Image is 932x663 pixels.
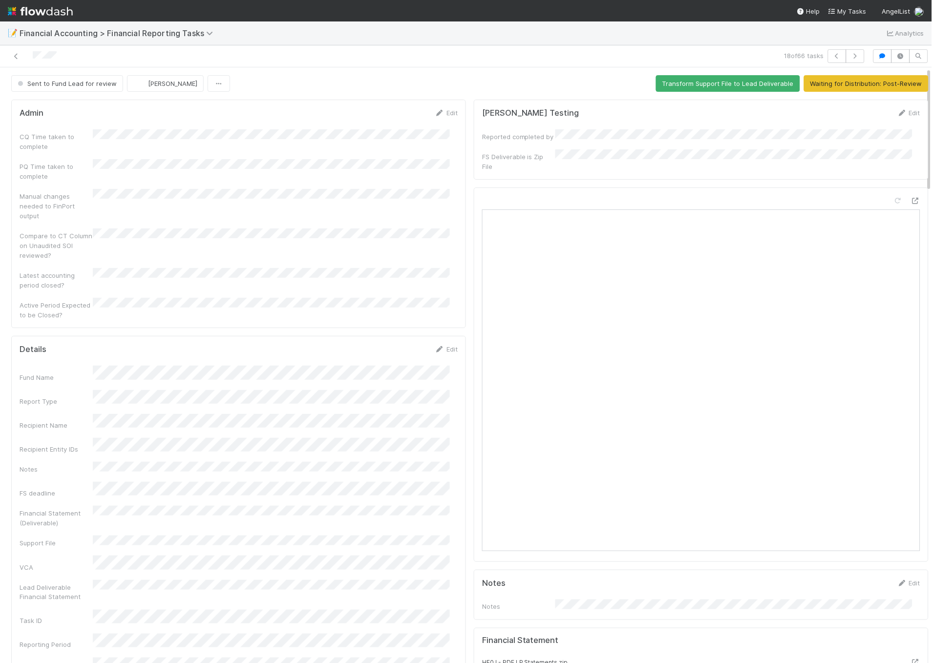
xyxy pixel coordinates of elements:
[784,51,824,61] span: 18 of 66 tasks
[20,191,93,221] div: Manual changes needed to FinPort output
[435,345,458,353] a: Edit
[914,7,924,17] img: avatar_c7c7de23-09de-42ad-8e02-7981c37ee075.png
[482,108,579,118] h5: [PERSON_NAME] Testing
[828,6,867,16] a: My Tasks
[127,75,204,92] button: [PERSON_NAME]
[20,132,93,151] div: CQ Time taken to complete
[20,270,93,290] div: Latest accounting period closed?
[656,75,800,92] button: Transform Support File to Lead Deliverable
[20,444,93,454] div: Recipient Entity IDs
[20,420,93,430] div: Recipient Name
[482,636,559,646] h5: Financial Statement
[897,109,920,117] a: Edit
[20,162,93,181] div: PQ Time taken to complete
[882,7,911,15] span: AngelList
[8,29,18,37] span: 📝
[135,79,145,88] img: avatar_c7c7de23-09de-42ad-8e02-7981c37ee075.png
[20,538,93,548] div: Support File
[20,396,93,406] div: Report Type
[20,508,93,528] div: Financial Statement (Deliverable)
[8,3,73,20] img: logo-inverted-e16ddd16eac7371096b0.svg
[482,152,555,171] div: FS Deliverable is Zip File
[886,27,924,39] a: Analytics
[20,464,93,474] div: Notes
[20,231,93,260] div: Compare to CT Column on Unaudited SOI reviewed?
[797,6,820,16] div: Help
[20,616,93,626] div: Task ID
[20,373,93,382] div: Fund Name
[20,640,93,650] div: Reporting Period
[20,562,93,572] div: VCA
[20,300,93,320] div: Active Period Expected to be Closed?
[20,28,218,38] span: Financial Accounting > Financial Reporting Tasks
[897,579,920,587] a: Edit
[20,488,93,498] div: FS deadline
[20,582,93,602] div: Lead Deliverable Financial Statement
[20,345,46,354] h5: Details
[828,7,867,15] span: My Tasks
[804,75,929,92] button: Waiting for Distribution: Post-Review
[482,132,555,142] div: Reported completed by
[482,602,555,612] div: Notes
[148,80,197,87] span: [PERSON_NAME]
[435,109,458,117] a: Edit
[482,579,506,588] h5: Notes
[20,108,43,118] h5: Admin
